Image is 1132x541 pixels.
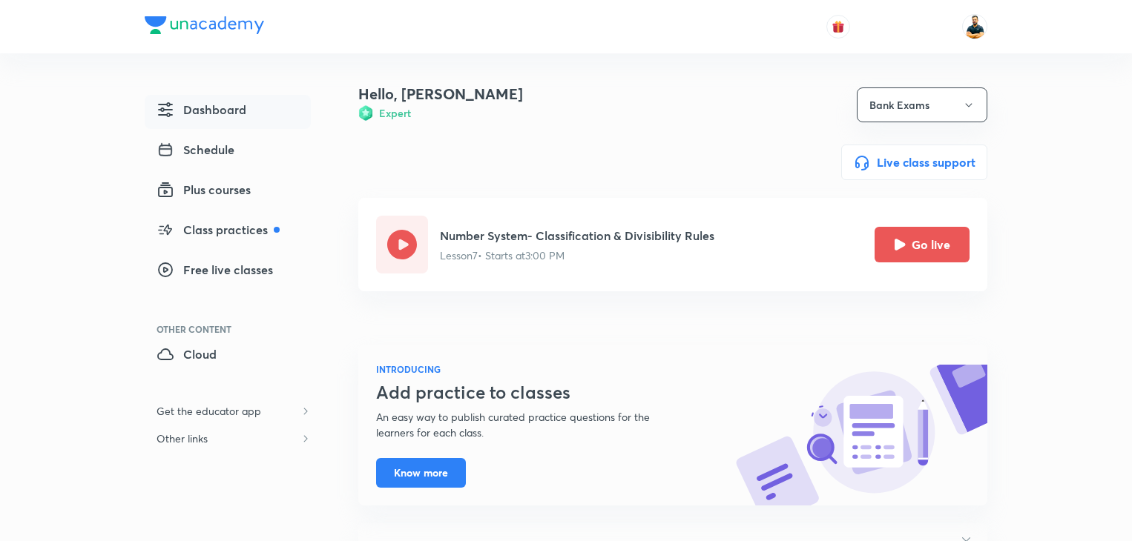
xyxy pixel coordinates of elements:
h4: Hello, [PERSON_NAME] [358,83,523,105]
span: Schedule [157,141,234,159]
span: Dashboard [157,101,246,119]
a: Plus courses [145,175,311,209]
span: Cloud [157,345,217,363]
h6: Get the educator app [145,397,273,425]
span: Plus courses [157,181,251,199]
h5: Number System- Classification & Divisibility Rules [440,227,714,245]
h6: Other links [145,425,220,452]
a: Company Logo [145,16,264,38]
img: know-more [735,365,987,505]
iframe: Help widget launcher [1000,483,1116,525]
a: Free live classes [145,255,311,289]
h6: Expert [379,105,411,121]
span: Class practices [157,221,280,239]
div: Other Content [157,325,311,333]
p: Lesson 7 • Starts at 3:00 PM [440,248,714,263]
button: Know more [376,458,466,488]
a: Cloud [145,339,311,374]
span: Free live classes [157,261,273,279]
button: avatar [826,15,850,39]
img: avatar [832,20,845,33]
p: An easy way to publish curated practice questions for the learners for each class. [376,409,686,440]
a: Dashboard [145,95,311,129]
img: Badge [358,105,373,121]
button: Bank Exams [857,87,987,122]
img: Company Logo [145,16,264,34]
a: Schedule [145,135,311,169]
button: Live class support [841,145,987,180]
h3: Add practice to classes [376,382,686,403]
img: Sumit Kumar Verma [962,14,987,39]
button: Go live [875,227,970,262]
h6: INTRODUCING [376,362,686,376]
a: Class practices [145,215,311,249]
